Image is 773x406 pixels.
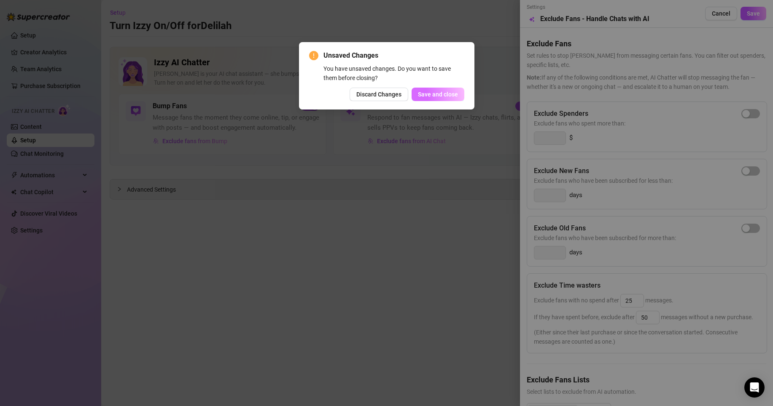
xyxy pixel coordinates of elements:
span: Save and close [418,91,458,98]
span: exclamation-circle [309,51,318,60]
div: Open Intercom Messenger [744,377,765,398]
button: Save and close [412,88,464,101]
button: Discard Changes [350,88,408,101]
div: You have unsaved changes. Do you want to save them before closing? [323,64,464,83]
span: Discard Changes [356,91,401,98]
span: Unsaved Changes [323,51,464,61]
